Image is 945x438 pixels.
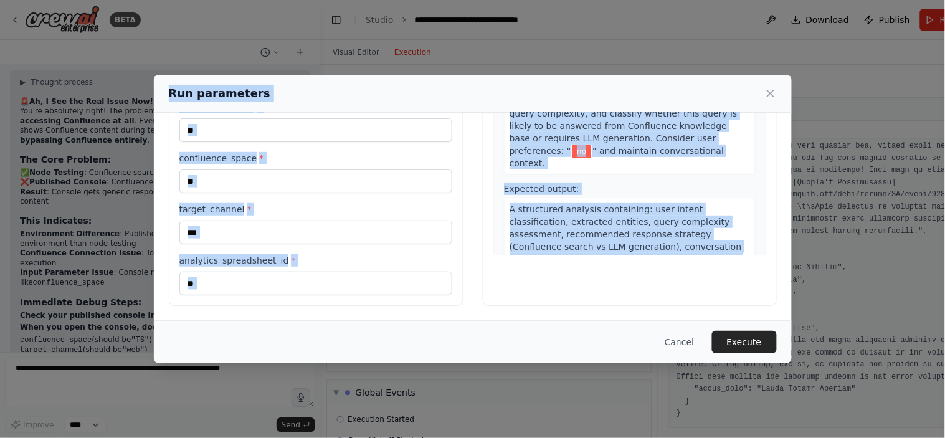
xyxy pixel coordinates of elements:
h2: Run parameters [169,85,270,102]
label: confluence_space [179,152,452,164]
label: analytics_spreadsheet_id [179,254,452,267]
span: A structured analysis containing: user intent classification, extracted entities, query complexit... [510,204,742,277]
button: Execute [712,331,777,353]
span: Variable: user_preferences [572,145,591,158]
label: target_channel [179,203,452,216]
span: " and maintain conversational context. [510,146,724,168]
span: Expected output: [504,184,579,194]
span: ". Extract key entities, determine user intent, assess query complexity, and classify whether thi... [510,83,738,156]
button: Cancel [655,331,704,353]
